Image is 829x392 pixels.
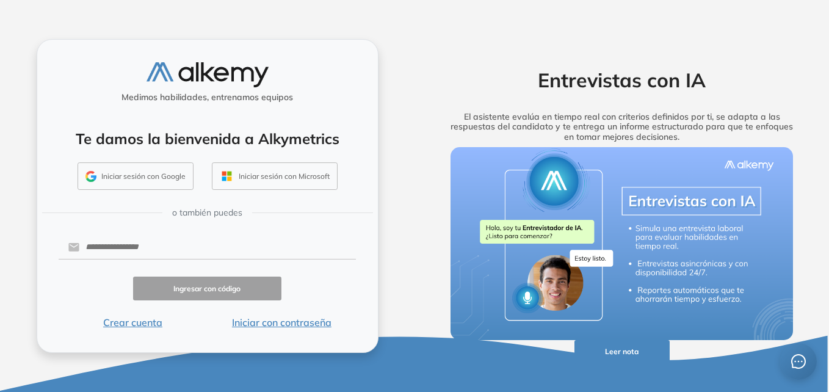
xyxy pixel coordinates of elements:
button: Iniciar sesión con Google [78,162,194,191]
button: Iniciar con contraseña [207,315,356,330]
img: OUTLOOK_ICON [220,169,234,183]
button: Iniciar sesión con Microsoft [212,162,338,191]
button: Leer nota [574,340,670,364]
h5: El asistente evalúa en tiempo real con criterios definidos por ti, se adapta a las respuestas del... [432,112,813,142]
button: Crear cuenta [59,315,208,330]
h4: Te damos la bienvenida a Alkymetrics [53,130,362,148]
span: message [791,354,806,369]
img: logo-alkemy [147,62,269,87]
button: Ingresar con código [133,277,282,300]
h2: Entrevistas con IA [432,68,813,92]
img: img-more-info [451,147,794,340]
h5: Medimos habilidades, entrenamos equipos [42,92,373,103]
img: GMAIL_ICON [85,171,96,182]
span: o también puedes [172,206,242,219]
